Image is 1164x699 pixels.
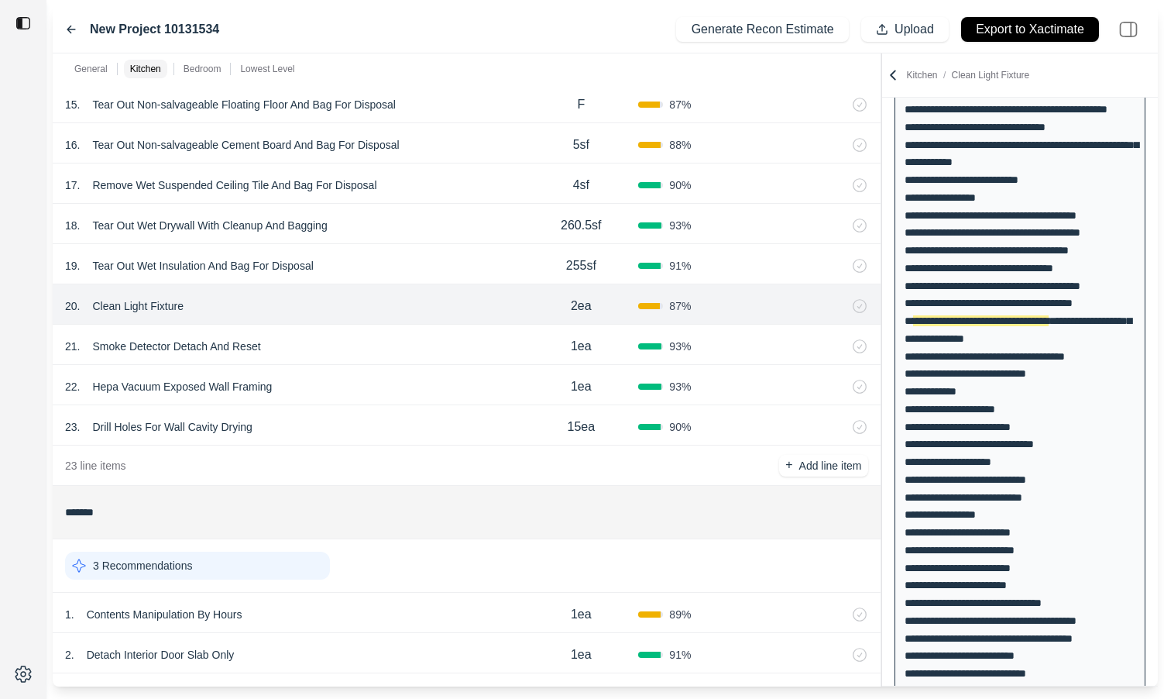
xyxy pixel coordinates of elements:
[961,17,1099,42] button: Export to Xactimate
[669,298,691,314] span: 87 %
[785,456,792,474] p: +
[676,17,848,42] button: Generate Recon Estimate
[573,176,589,195] p: 4sf
[65,607,74,622] p: 1 .
[938,70,952,81] span: /
[65,218,80,233] p: 18 .
[81,644,241,666] p: Detach Interior Door Slab Only
[669,647,691,663] span: 91 %
[65,177,80,193] p: 17 .
[86,94,401,115] p: Tear Out Non-salvageable Floating Floor And Bag For Disposal
[571,646,592,664] p: 1ea
[130,63,161,75] p: Kitchen
[65,258,80,274] p: 19 .
[184,63,221,75] p: Bedroom
[65,647,74,663] p: 2 .
[65,458,126,473] p: 23 line items
[86,336,266,357] p: Smoke Detector Detach And Reset
[93,558,192,573] p: 3 Recommendations
[669,339,691,354] span: 93 %
[573,136,589,154] p: 5sf
[669,607,691,622] span: 89 %
[86,295,190,317] p: Clean Light Fixture
[1111,12,1145,46] img: right-panel.svg
[571,337,592,356] p: 1ea
[65,339,80,354] p: 21 .
[669,419,691,435] span: 90 %
[976,21,1084,39] p: Export to Xactimate
[669,97,691,112] span: 87 %
[692,21,834,39] p: Generate Recon Estimate
[669,137,691,153] span: 88 %
[86,416,258,438] p: Drill Holes For Wall Cavity Drying
[81,604,249,625] p: Contents Manipulation By Hours
[861,17,949,42] button: Upload
[571,377,592,396] p: 1ea
[240,63,294,75] p: Lowest Level
[779,455,867,477] button: +Add line item
[86,376,278,398] p: Hepa Vacuum Exposed Wall Framing
[86,215,333,236] p: Tear Out Wet Drywall With Cleanup And Bagging
[15,15,31,31] img: toggle sidebar
[86,134,405,156] p: Tear Out Non-salvageable Cement Board And Bag For Disposal
[86,174,383,196] p: Remove Wet Suspended Ceiling Tile And Bag For Disposal
[799,458,862,473] p: Add line item
[74,63,108,75] p: General
[894,21,934,39] p: Upload
[86,255,319,277] p: Tear Out Wet Insulation And Bag For Disposal
[952,70,1030,81] span: Clean Light Fixture
[65,97,80,112] p: 15 .
[566,257,596,275] p: 255sf
[571,297,592,315] p: 2ea
[65,298,80,314] p: 20 .
[65,379,80,394] p: 22 .
[561,216,601,235] p: 260.5sf
[90,20,219,39] label: New Project 10131534
[568,418,596,436] p: 15ea
[669,379,691,394] span: 93 %
[65,137,80,153] p: 16 .
[669,258,691,274] span: 91 %
[577,95,585,114] p: F
[907,69,1030,81] p: Kitchen
[571,605,592,624] p: 1ea
[65,419,80,435] p: 23 .
[669,218,691,233] span: 93 %
[669,177,691,193] span: 90 %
